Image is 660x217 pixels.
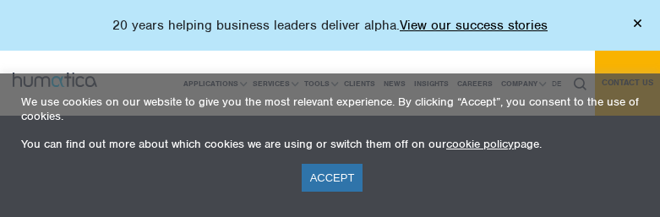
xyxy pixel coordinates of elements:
[21,95,639,123] p: We use cookies on our website to give you the most relevant experience. By clicking “Accept”, you...
[112,17,548,34] p: 20 years helping business leaders deliver alpha.
[248,52,300,116] a: Services
[497,52,548,116] a: Company
[595,51,660,116] a: Contact us
[13,73,97,87] img: logo
[548,52,565,116] a: DE
[179,52,248,116] a: Applications
[410,52,453,116] a: Insights
[446,137,514,151] a: cookie policy
[379,52,410,116] a: News
[302,164,363,192] a: ACCEPT
[300,52,340,116] a: Tools
[21,137,639,151] p: You can find out more about which cookies we are using or switch them off on our page.
[400,17,548,34] a: View our success stories
[453,52,497,116] a: Careers
[340,52,379,116] a: Clients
